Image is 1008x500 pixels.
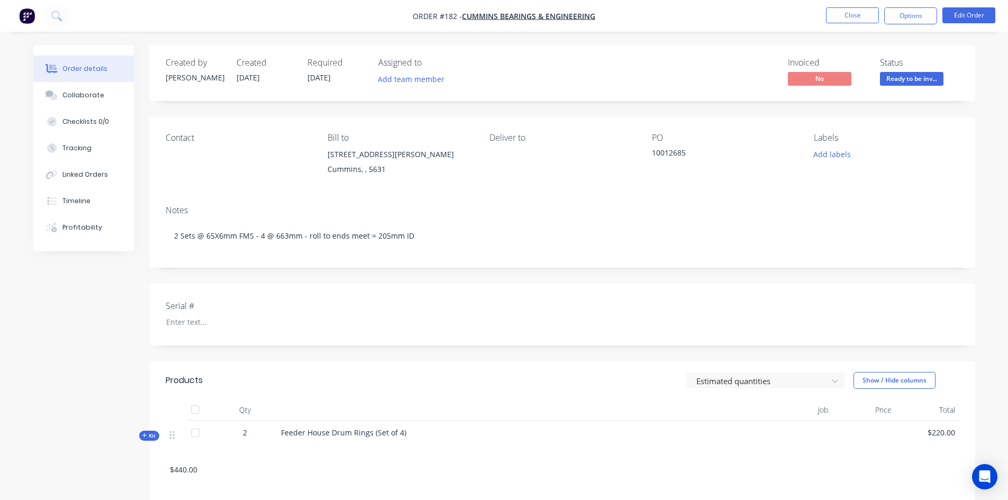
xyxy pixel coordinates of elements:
[166,299,298,312] label: Serial #
[237,58,295,68] div: Created
[788,72,851,85] span: No
[33,82,134,108] button: Collaborate
[166,220,959,252] div: 2 Sets @ 65X6mm FMS - 4 @ 663mm - roll to ends meet = 205mm ID
[884,7,937,24] button: Options
[62,223,102,232] div: Profitability
[307,72,331,83] span: [DATE]
[170,464,183,475] span: $440.00
[652,147,784,162] div: 10012685
[880,72,943,85] span: Ready to be inv...
[832,399,896,421] div: Price
[33,135,134,161] button: Tracking
[62,196,90,206] div: Timeline
[62,170,108,179] div: Linked Orders
[826,7,879,23] button: Close
[814,133,959,143] div: Labels
[62,143,92,153] div: Tracking
[142,432,156,440] span: Kit
[166,72,224,83] div: [PERSON_NAME]
[896,399,959,421] div: Total
[166,133,311,143] div: Contact
[328,133,473,143] div: Bill to
[880,58,959,68] div: Status
[328,147,473,181] div: [STREET_ADDRESS][PERSON_NAME]Cummins, , 5631
[378,58,484,68] div: Assigned to
[33,108,134,135] button: Checklists 0/0
[853,372,936,389] button: Show / Hide columns
[19,8,35,24] img: Factory
[62,90,104,100] div: Collaborate
[462,11,595,21] a: CUMMINS BEARINGS & ENGINEERING
[62,64,107,74] div: Order details
[900,427,955,438] span: $220.00
[33,161,134,188] button: Linked Orders
[307,58,366,68] div: Required
[33,56,134,82] button: Order details
[753,399,832,421] div: Job
[33,214,134,241] button: Profitability
[243,427,247,438] span: 2
[139,431,159,441] button: Kit
[489,133,634,143] div: Deliver to
[880,72,943,88] button: Ready to be inv...
[328,162,473,177] div: Cummins, , 5631
[166,374,203,387] div: Products
[808,147,857,161] button: Add labels
[942,7,995,23] button: Edit Order
[413,11,462,21] span: Order #182 -
[972,464,997,489] div: Open Intercom Messenger
[378,72,450,86] button: Add team member
[281,428,406,438] span: Feeder House Drum Rings (Set of 4)
[166,58,224,68] div: Created by
[62,117,109,126] div: Checklists 0/0
[328,147,473,162] div: [STREET_ADDRESS][PERSON_NAME]
[213,399,277,421] div: Qty
[372,72,450,86] button: Add team member
[237,72,260,83] span: [DATE]
[788,58,867,68] div: Invoiced
[166,205,959,215] div: Notes
[652,133,797,143] div: PO
[33,188,134,214] button: Timeline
